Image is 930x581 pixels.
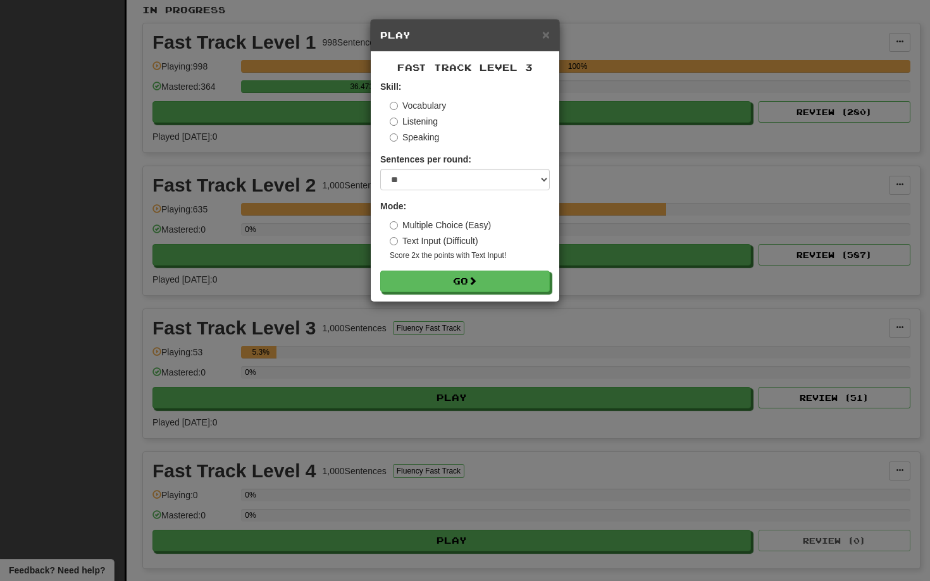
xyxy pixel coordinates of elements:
[390,118,398,126] input: Listening
[380,271,550,292] button: Go
[390,131,439,144] label: Speaking
[390,102,398,110] input: Vocabulary
[390,115,438,128] label: Listening
[397,62,533,73] span: Fast Track Level 3
[380,82,401,92] strong: Skill:
[542,27,550,42] span: ×
[380,153,471,166] label: Sentences per round:
[390,235,478,247] label: Text Input (Difficult)
[390,99,446,112] label: Vocabulary
[390,133,398,142] input: Speaking
[390,250,550,261] small: Score 2x the points with Text Input !
[380,29,550,42] h5: Play
[380,201,406,211] strong: Mode:
[390,237,398,245] input: Text Input (Difficult)
[542,28,550,41] button: Close
[390,219,491,231] label: Multiple Choice (Easy)
[390,221,398,229] input: Multiple Choice (Easy)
